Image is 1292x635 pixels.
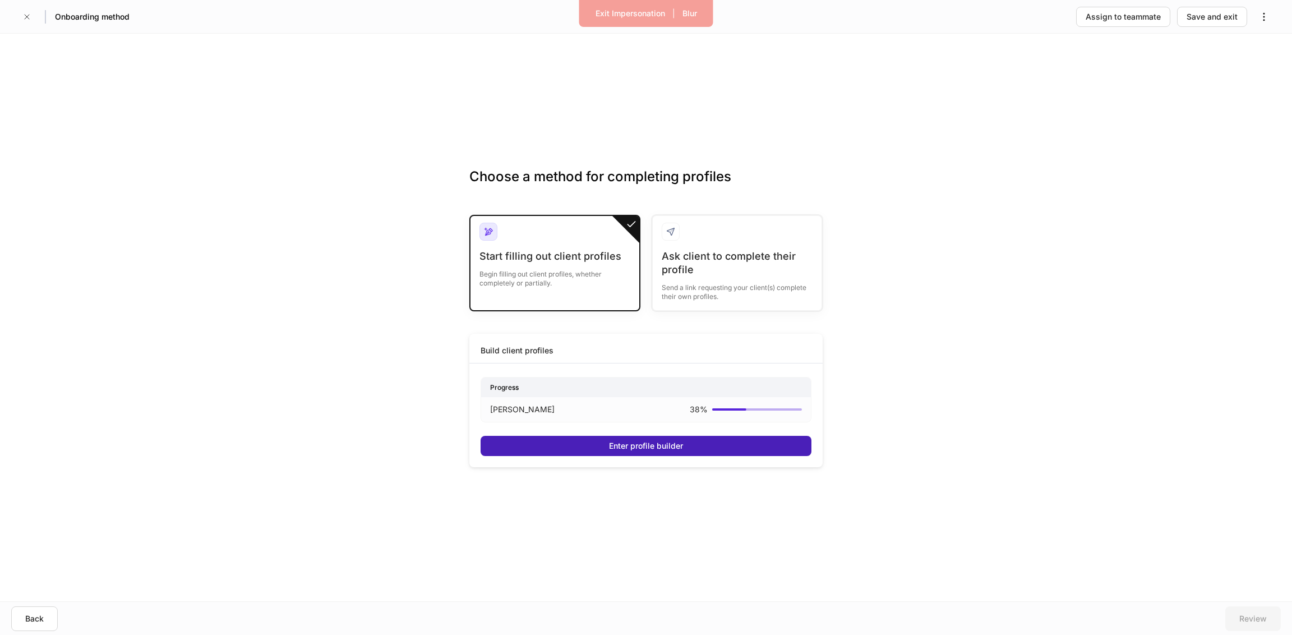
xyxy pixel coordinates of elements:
div: Save and exit [1187,11,1238,22]
button: Assign to teammate [1076,7,1170,27]
div: Blur [682,8,697,19]
p: [PERSON_NAME] [490,404,555,415]
button: Review [1225,606,1281,631]
div: Build client profiles [481,345,553,356]
p: 38 % [690,404,708,415]
h3: Choose a method for completing profiles [469,168,823,204]
div: Progress [481,378,811,397]
button: Exit Impersonation [588,4,672,22]
button: Save and exit [1177,7,1247,27]
div: Ask client to complete their profile [662,250,813,277]
div: Assign to teammate [1086,11,1161,22]
button: Blur [675,4,704,22]
div: Exit Impersonation [596,8,665,19]
div: Review [1239,613,1267,624]
button: Enter profile builder [481,436,811,456]
div: Begin filling out client profiles, whether completely or partially. [479,263,630,288]
button: Back [11,606,58,631]
div: Send a link requesting your client(s) complete their own profiles. [662,277,813,301]
h5: Onboarding method [55,11,130,22]
div: Start filling out client profiles [479,250,630,263]
div: Back [25,613,44,624]
div: Enter profile builder [609,440,683,452]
